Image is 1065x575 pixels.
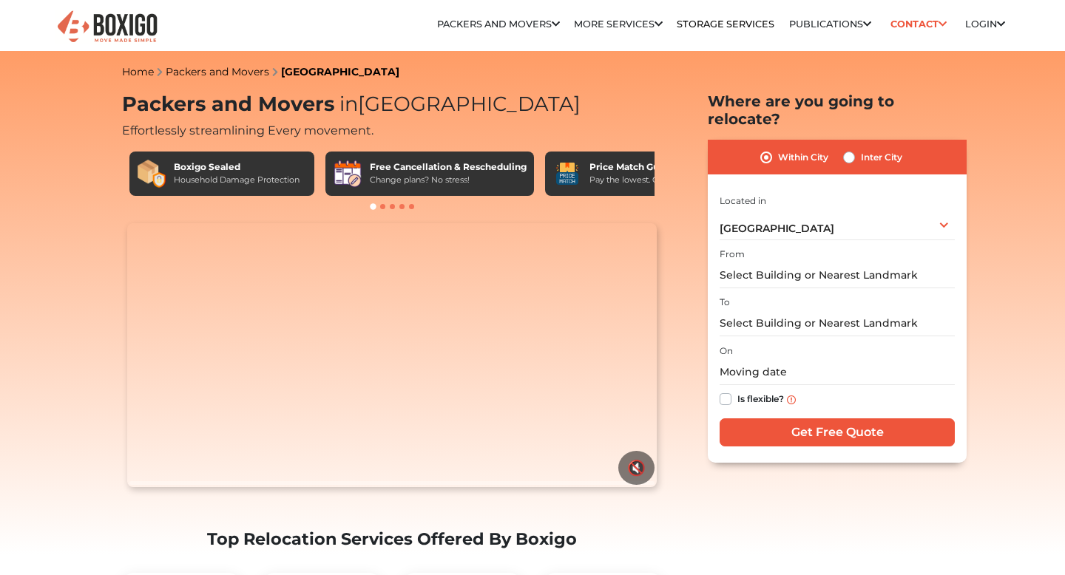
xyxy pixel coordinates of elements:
[720,418,955,446] input: Get Free Quote
[965,18,1005,30] a: Login
[861,149,902,166] label: Inter City
[370,174,527,186] div: Change plans? No stress!
[677,18,774,30] a: Storage Services
[720,248,745,261] label: From
[370,160,527,174] div: Free Cancellation & Rescheduling
[122,529,662,549] h2: Top Relocation Services Offered By Boxigo
[589,174,702,186] div: Pay the lowest. Guaranteed!
[552,159,582,188] img: Price Match Guarantee
[166,65,269,78] a: Packers and Movers
[720,296,730,309] label: To
[437,18,560,30] a: Packers and Movers
[574,18,663,30] a: More services
[720,359,955,385] input: Moving date
[174,160,300,174] div: Boxigo Sealed
[720,344,733,358] label: On
[708,92,967,128] h2: Where are you going to relocate?
[334,92,581,116] span: [GEOGRAPHIC_DATA]
[333,159,362,188] img: Free Cancellation & Rescheduling
[778,149,828,166] label: Within City
[174,174,300,186] div: Household Damage Protection
[281,65,399,78] a: [GEOGRAPHIC_DATA]
[589,160,702,174] div: Price Match Guarantee
[127,223,656,488] video: Your browser does not support the video tag.
[618,451,655,485] button: 🔇
[787,395,796,404] img: info
[720,194,766,208] label: Located in
[122,123,373,137] span: Effortlessly streamlining Every movement.
[122,92,662,117] h1: Packers and Movers
[885,13,951,35] a: Contact
[339,92,358,116] span: in
[137,159,166,188] img: Boxigo Sealed
[720,262,955,288] input: Select Building or Nearest Landmark
[737,390,784,406] label: Is flexible?
[122,65,154,78] a: Home
[720,222,834,235] span: [GEOGRAPHIC_DATA]
[720,310,955,336] input: Select Building or Nearest Landmark
[55,9,159,45] img: Boxigo
[789,18,871,30] a: Publications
